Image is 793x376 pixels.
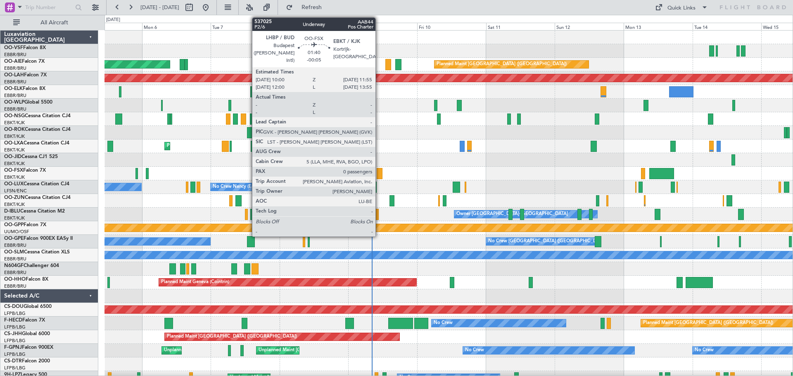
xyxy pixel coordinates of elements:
div: No Crew [434,317,453,329]
span: OO-FSX [4,168,23,173]
div: No Crew [465,344,484,357]
span: Refresh [294,5,329,10]
a: OO-ROKCessna Citation CJ4 [4,127,71,132]
div: Mon 6 [142,23,211,30]
a: F-HECDFalcon 7X [4,318,45,323]
button: Quick Links [651,1,712,14]
span: OO-LXA [4,141,24,146]
a: EBBR/BRU [4,65,26,71]
span: OO-HHO [4,277,26,282]
span: F-GPNJ [4,345,22,350]
span: OO-NSG [4,114,25,118]
a: OO-LAHFalcon 7X [4,73,47,78]
a: EBKT/KJK [4,161,25,167]
a: LFPB/LBG [4,338,26,344]
div: Planned Maint Geneva (Cointrin) [161,276,229,289]
div: Unplanned Maint [GEOGRAPHIC_DATA] ([GEOGRAPHIC_DATA]) [259,344,394,357]
div: Owner [GEOGRAPHIC_DATA]-[GEOGRAPHIC_DATA] [456,208,568,220]
span: CS-JHH [4,331,22,336]
div: Sun 12 [555,23,624,30]
input: Trip Number [25,1,73,14]
div: Wed 8 [280,23,349,30]
div: Unplanned Maint [GEOGRAPHIC_DATA] ([GEOGRAPHIC_DATA]) [164,344,300,357]
a: OO-LXACessna Citation CJ4 [4,141,69,146]
span: CS-DTR [4,359,22,364]
button: Refresh [282,1,332,14]
div: No Crew [GEOGRAPHIC_DATA] ([GEOGRAPHIC_DATA] National) [488,235,627,248]
div: Thu 9 [348,23,417,30]
a: LFPB/LBG [4,324,26,330]
span: OO-GPE [4,236,24,241]
a: EBKT/KJK [4,147,25,153]
div: Sat 11 [486,23,555,30]
div: Tue 7 [211,23,280,30]
a: EBKT/KJK [4,174,25,180]
span: OO-JID [4,154,21,159]
div: Tue 14 [693,23,762,30]
a: EBBR/BRU [4,256,26,262]
a: D-IBLUCessna Citation M2 [4,209,65,214]
div: Planned Maint [GEOGRAPHIC_DATA] ([GEOGRAPHIC_DATA]) [167,331,297,343]
span: OO-ROK [4,127,25,132]
span: OO-AIE [4,59,22,64]
span: All Aircraft [21,20,87,26]
span: OO-GPP [4,222,24,227]
span: OO-SLM [4,250,24,255]
span: [DATE] - [DATE] [140,4,179,11]
a: OO-AIEFalcon 7X [4,59,45,64]
a: OO-NSGCessna Citation CJ4 [4,114,71,118]
span: F-HECD [4,318,22,323]
span: OO-ZUN [4,195,25,200]
a: LFPB/LBG [4,365,26,371]
div: Mon 13 [624,23,693,30]
div: Planned Maint [GEOGRAPHIC_DATA] ([GEOGRAPHIC_DATA]) [643,317,773,329]
div: Sun 5 [73,23,142,30]
a: EBBR/BRU [4,106,26,112]
a: EBBR/BRU [4,283,26,289]
button: All Aircraft [9,16,90,29]
a: UUMO/OSF [4,229,29,235]
a: EBBR/BRU [4,242,26,248]
a: OO-FSXFalcon 7X [4,168,46,173]
span: N604GF [4,263,24,268]
div: [DATE] [106,17,120,24]
div: Fri 10 [417,23,486,30]
div: No Crew Nancy (Essey) [213,181,262,193]
a: OO-SLMCessna Citation XLS [4,250,70,255]
a: LFPB/LBG [4,310,26,317]
span: OO-LAH [4,73,24,78]
span: D-IBLU [4,209,20,214]
span: OO-ELK [4,86,23,91]
a: N604GFChallenger 604 [4,263,59,268]
div: Quick Links [667,4,696,12]
a: OO-GPEFalcon 900EX EASy II [4,236,73,241]
a: OO-JIDCessna CJ1 525 [4,154,58,159]
a: EBBR/BRU [4,92,26,99]
span: OO-WLP [4,100,24,105]
a: CS-DTRFalcon 2000 [4,359,50,364]
span: CS-DOU [4,304,24,309]
span: OO-VSF [4,45,23,50]
a: OO-VSFFalcon 8X [4,45,46,50]
a: EBBR/BRU [4,270,26,276]
a: CS-DOUGlobal 6500 [4,304,52,309]
span: OO-LUX [4,182,24,187]
a: EBKT/KJK [4,133,25,140]
a: CS-JHHGlobal 6000 [4,331,50,336]
a: OO-ZUNCessna Citation CJ4 [4,195,71,200]
a: LFSN/ENC [4,188,27,194]
div: No Crew [695,344,714,357]
a: EBKT/KJK [4,201,25,208]
a: OO-WLPGlobal 5500 [4,100,52,105]
div: Planned Maint [GEOGRAPHIC_DATA] ([GEOGRAPHIC_DATA]) [437,58,567,71]
a: OO-LUXCessna Citation CJ4 [4,182,69,187]
a: OO-HHOFalcon 8X [4,277,48,282]
a: EBKT/KJK [4,215,25,221]
a: EBKT/KJK [4,120,25,126]
a: LFPB/LBG [4,351,26,357]
a: OO-ELKFalcon 8X [4,86,45,91]
a: EBBR/BRU [4,79,26,85]
div: Planned Maint Kortrijk-[GEOGRAPHIC_DATA] [167,140,263,152]
a: F-GPNJFalcon 900EX [4,345,53,350]
a: OO-GPPFalcon 7X [4,222,46,227]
